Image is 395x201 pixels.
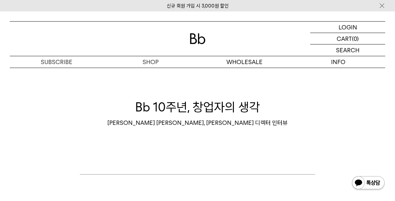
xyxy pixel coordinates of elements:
div: [PERSON_NAME] [PERSON_NAME], [PERSON_NAME] 디렉터 인터뷰 [10,119,385,127]
img: 카카오톡 채널 1:1 채팅 버튼 [351,176,385,191]
p: (0) [352,33,359,44]
p: SEARCH [336,44,359,56]
p: CART [337,33,352,44]
p: INFO [291,56,385,68]
a: 신규 회원 가입 시 3,000원 할인 [167,3,229,9]
a: LOGIN [310,22,385,33]
p: WHOLESALE [198,56,292,68]
a: SHOP [104,56,198,68]
a: SUBSCRIBE [10,56,104,68]
p: LOGIN [339,22,357,33]
img: 로고 [190,33,205,44]
h1: Bb 10주년, 창업자의 생각 [10,98,385,116]
a: CART (0) [310,33,385,44]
